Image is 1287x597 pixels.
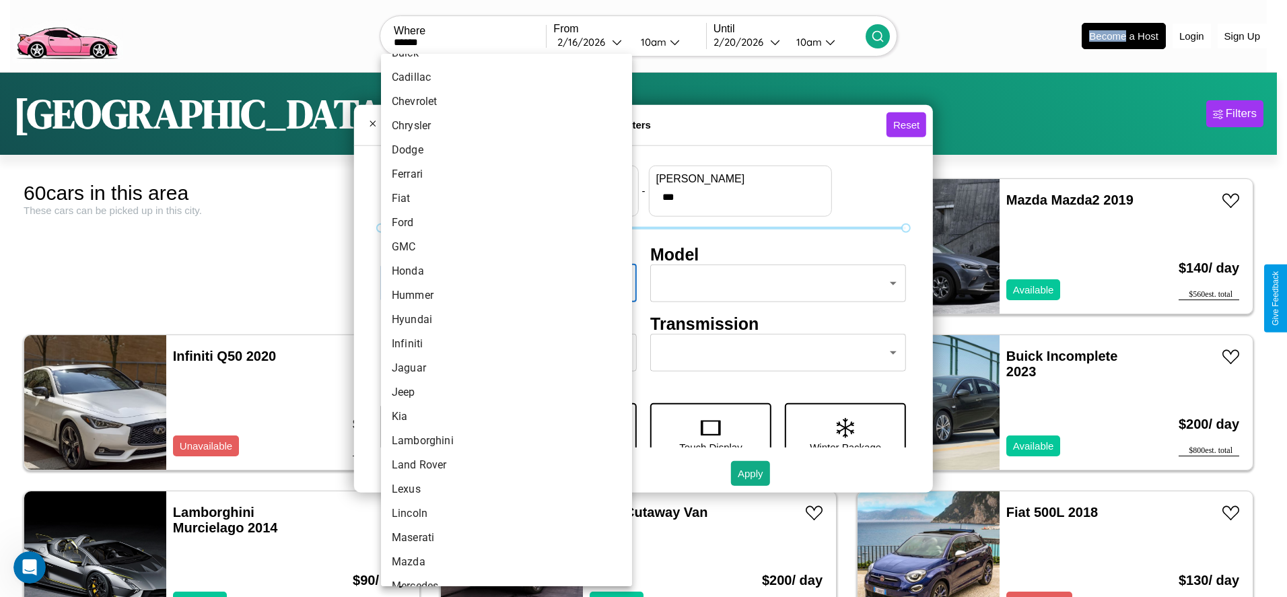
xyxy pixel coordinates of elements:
li: Land Rover [381,453,632,477]
li: Kia [381,405,632,429]
li: Cadillac [381,65,632,90]
li: Infiniti [381,332,632,356]
li: Lamborghini [381,429,632,453]
li: Maserati [381,526,632,550]
li: Jaguar [381,356,632,380]
li: GMC [381,235,632,259]
li: Ferrari [381,162,632,186]
li: Honda [381,259,632,283]
li: Dodge [381,138,632,162]
li: Hyundai [381,308,632,332]
li: Fiat [381,186,632,211]
div: Give Feedback [1271,271,1280,326]
li: Lexus [381,477,632,501]
li: Jeep [381,380,632,405]
li: Mazda [381,550,632,574]
li: Lincoln [381,501,632,526]
li: Chevrolet [381,90,632,114]
iframe: Intercom live chat [13,551,46,584]
li: Ford [381,211,632,235]
li: Chrysler [381,114,632,138]
li: Hummer [381,283,632,308]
